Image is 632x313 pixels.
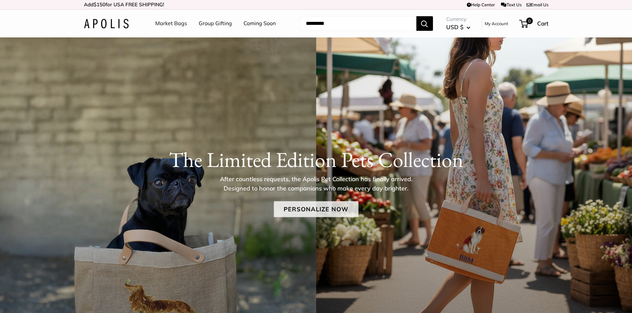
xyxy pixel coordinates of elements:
[199,19,232,28] a: Group Gifting
[446,22,470,32] button: USD $
[416,16,433,31] button: Search
[501,2,521,7] a: Text Us
[526,18,532,24] span: 0
[527,2,548,7] a: Email Us
[244,19,276,28] a: Coming Soon
[537,20,548,27] span: Cart
[94,1,105,8] span: $150
[274,201,358,217] a: Personalize Now
[301,16,416,31] input: Search...
[485,20,508,27] a: My Account
[155,19,187,28] a: Market Bags
[208,174,424,193] p: After countless requests, the Apolis Pet Collection has finally arrived. Designed to honor the co...
[84,147,548,172] h1: The Limited Edition Pets Collection
[84,19,129,28] img: Apolis
[467,2,495,7] a: Help Center
[446,15,470,24] span: Currency
[446,24,463,30] span: USD $
[520,18,548,29] a: 0 Cart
